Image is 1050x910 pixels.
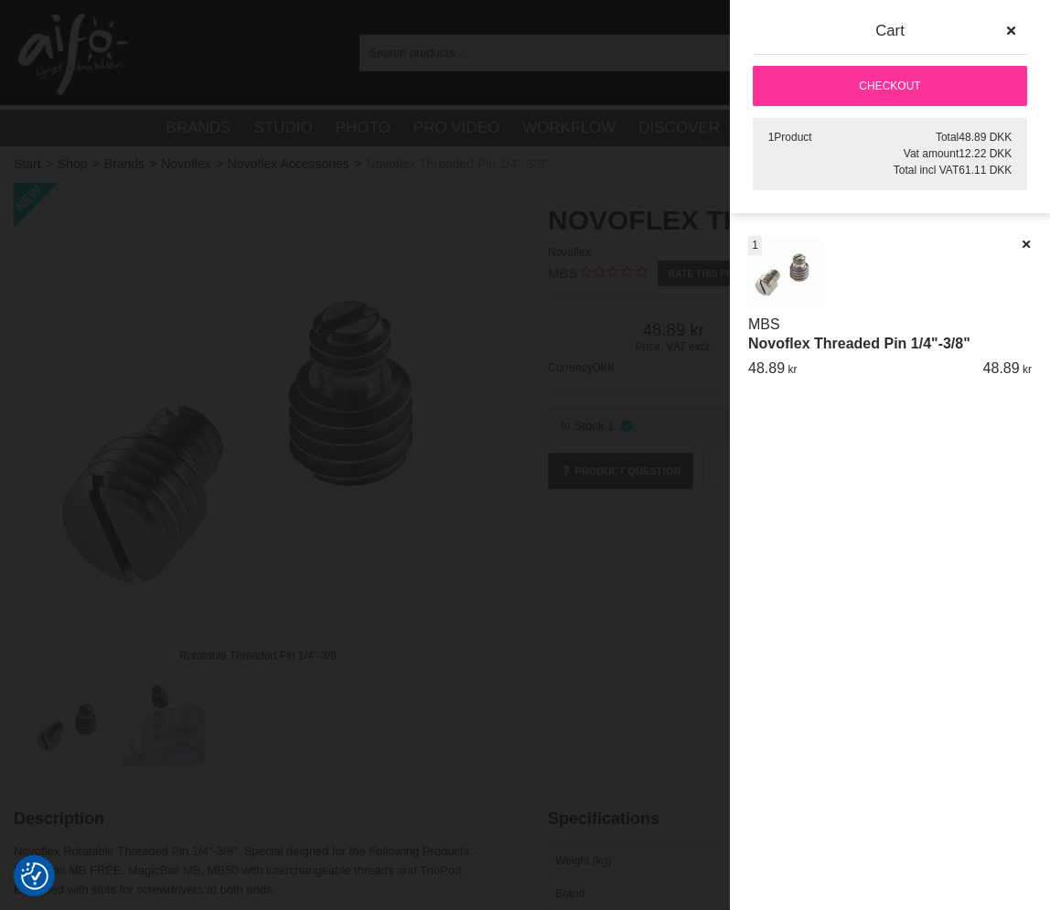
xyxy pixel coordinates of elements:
[959,131,1012,144] span: 48.89 DKK
[768,131,775,144] span: 1
[774,131,811,144] span: Product
[959,164,1012,177] span: 61.11 DKK
[983,360,1020,376] span: 48.89
[904,147,959,160] span: Vat amount
[748,336,970,351] a: Novoflex Threaded Pin 1/4"-3/8"
[21,860,48,893] button: Consent Preferences
[959,147,1012,160] span: 12.22 DKK
[875,22,905,39] span: Cart
[21,862,48,890] img: Revisit consent button
[748,360,785,376] span: 48.89
[936,131,959,144] span: Total
[752,237,758,253] span: 1
[894,164,959,177] span: Total incl VAT
[748,236,822,310] img: Novoflex Threaded Pin 1/4"-3/8"
[748,316,780,332] a: MBS
[753,66,1027,106] a: Checkout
